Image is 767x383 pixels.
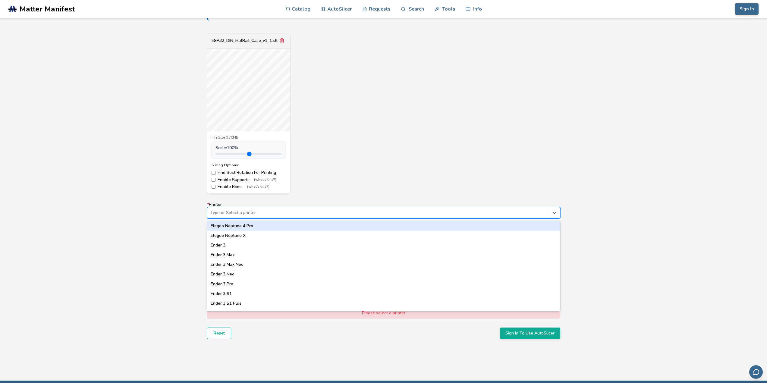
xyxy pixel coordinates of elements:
[254,178,276,182] span: (what's this?)
[207,289,560,299] div: Ender 3 S1
[207,221,560,231] div: Elegoo Neptune 4 Pro
[215,146,238,150] span: Scale: 100 %
[207,240,560,250] div: Ender 3
[500,328,560,339] button: Sign In To Use AutoSlicer
[207,299,560,308] div: Ender 3 S1 Plus
[735,3,759,15] button: Sign In
[212,163,286,167] div: Slicing Options:
[212,184,286,189] label: Enable Brims
[212,136,286,140] div: File Size: 0.70MB
[212,177,286,182] label: Enable Supports
[749,365,763,379] button: Send feedback via email
[212,185,215,189] input: Enable Brims(what's this?)
[20,5,75,13] span: Matter Manifest
[212,171,215,175] input: Find Best Rotation For Printing
[207,202,560,218] label: Printer
[207,308,560,318] div: Ender 3 S1 Pro
[278,36,286,45] button: Remove model
[207,279,560,289] div: Ender 3 Pro
[210,210,212,215] input: *PrinterType or Select a printerAnycubic Kobra 2 PlusAnycubic Kobra 2 ProAnycubic Kobra 3Anycubic...
[212,178,215,182] input: Enable Supports(what's this?)
[247,185,269,189] span: (what's this?)
[212,170,286,175] label: Find Best Rotation For Printing
[207,269,560,279] div: Ender 3 Neo
[207,231,560,240] div: Elegoo Neptune X
[212,38,278,43] div: ESP32_DIN_HatRail_Case_v1_1.stl
[207,308,560,318] div: Please select a printer
[207,328,231,339] button: Reset
[207,250,560,260] div: Ender 3 Max
[207,260,560,269] div: Ender 3 Max Neo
